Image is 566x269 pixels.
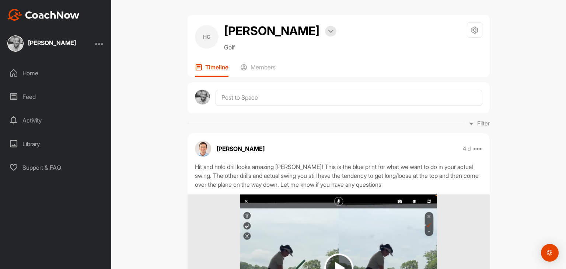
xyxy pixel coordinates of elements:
[195,162,482,189] div: Hit and hold drill looks amazing [PERSON_NAME]! This is the blue print for what we want to do in ...
[224,43,336,52] p: Golf
[195,90,210,105] img: avatar
[251,63,276,71] p: Members
[195,25,219,49] div: HG
[541,244,559,262] div: Open Intercom Messenger
[7,35,24,52] img: square_6a78b0d28c7aa9d4d1f5eac76dfc0dc6.jpg
[205,63,228,71] p: Timeline
[4,64,108,82] div: Home
[328,30,333,33] img: arrow-down
[4,135,108,153] div: Library
[4,111,108,130] div: Activity
[463,145,471,152] p: 4 d
[7,9,80,21] img: CoachNow
[477,119,490,128] p: Filter
[224,22,319,40] h2: [PERSON_NAME]
[4,87,108,106] div: Feed
[217,144,265,153] p: [PERSON_NAME]
[195,141,211,157] img: avatar
[28,40,76,46] div: [PERSON_NAME]
[4,158,108,177] div: Support & FAQ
